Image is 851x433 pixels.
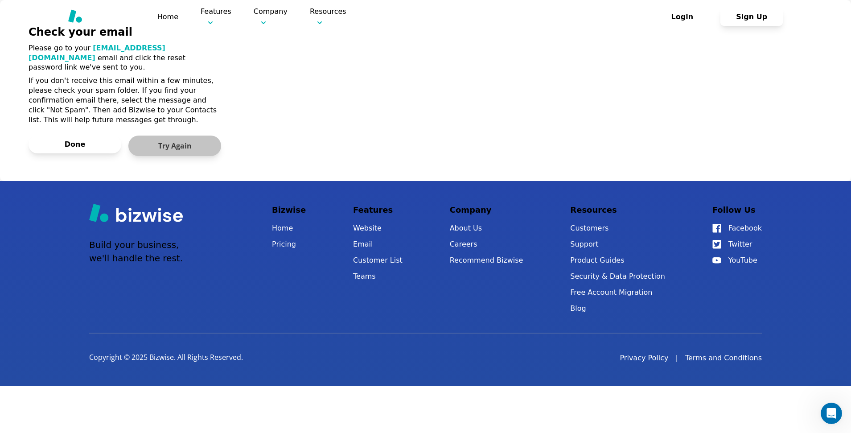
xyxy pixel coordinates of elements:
[821,403,842,424] iframe: Intercom live chat
[450,254,523,267] a: Recommend Bizwise
[712,203,762,217] p: Follow Us
[369,11,395,22] a: Pricing
[272,238,306,251] a: Pricing
[310,6,346,27] p: Resources
[450,238,523,251] a: Careers
[128,136,221,156] button: Try Again
[29,44,165,62] span: [EMAIL_ADDRESS][DOMAIN_NAME]
[712,224,721,233] img: Facebook Icon
[89,238,183,265] p: Build your business, we'll handle the rest.
[712,240,721,249] img: Twitter Icon
[570,286,665,299] a: Free Account Migration
[29,76,221,125] p: If you don't receive this email within a few minutes, please check your spam folder. If you find ...
[254,6,288,27] p: Company
[353,238,403,251] a: Email
[29,43,221,73] p: Please go to your email and click the reset password link we've sent to you.
[29,136,121,156] a: Done
[620,353,668,363] a: Privacy Policy
[29,136,121,153] button: Done
[570,203,665,217] p: Resources
[570,238,665,251] button: Support
[676,353,678,363] div: |
[651,8,713,26] button: Login
[712,254,762,267] a: YouTube
[353,254,403,267] a: Customer List
[157,12,178,21] a: Home
[353,270,403,283] a: Teams
[570,302,665,315] a: Blog
[570,254,665,267] a: Product Guides
[720,12,783,21] a: Sign Up
[712,222,762,235] a: Facebook
[450,203,523,217] p: Company
[201,6,231,27] p: Features
[353,222,403,235] a: Website
[685,353,762,363] a: Terms and Conditions
[712,257,721,264] img: YouTube Icon
[450,222,523,235] a: About Us
[570,222,665,235] a: Customers
[712,238,762,251] a: Twitter
[570,270,665,283] a: Security & Data Protection
[720,8,783,26] button: Sign Up
[353,203,403,217] p: Features
[89,353,243,363] p: Copyright © 2025 Bizwise. All Rights Reserved.
[68,9,135,23] img: Bizwise Logo
[272,203,306,217] p: Bizwise
[272,222,306,235] a: Home
[651,12,720,21] a: Login
[89,203,183,222] img: Bizwise Logo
